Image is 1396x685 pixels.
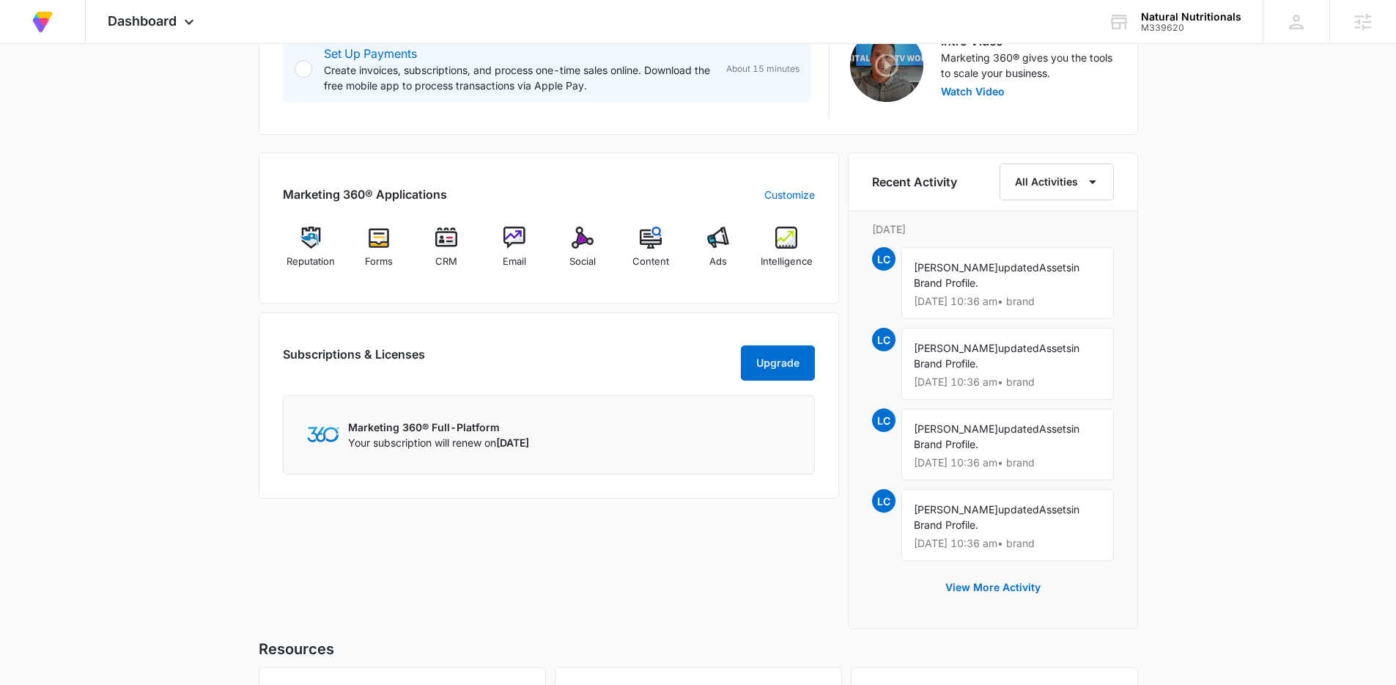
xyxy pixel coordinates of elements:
[487,227,543,279] a: Email
[283,345,425,375] h2: Subscriptions & Licenses
[348,420,529,435] p: Marketing 360® Full-Platform
[287,254,335,269] span: Reputation
[758,227,815,279] a: Intelligence
[555,227,611,279] a: Social
[324,46,417,61] a: Set Up Payments
[1039,503,1071,516] span: Assets
[324,62,714,93] p: Create invoices, subscriptions, and process one-time sales online. Download the free mobile app t...
[931,570,1055,605] button: View More Activity
[503,254,526,269] span: Email
[350,227,407,279] a: Forms
[622,227,679,279] a: Content
[941,50,1114,81] p: Marketing 360® gives you the tools to scale your business.
[914,261,998,274] span: [PERSON_NAME]
[998,422,1039,435] span: updated
[418,227,475,279] a: CRM
[872,328,895,351] span: LC
[496,436,529,449] span: [DATE]
[283,227,339,279] a: Reputation
[259,638,1138,660] h5: Resources
[914,377,1101,387] p: [DATE] 10:36 am • brand
[1141,23,1241,33] div: account id
[914,503,998,516] span: [PERSON_NAME]
[365,254,393,269] span: Forms
[998,342,1039,354] span: updated
[764,187,815,202] a: Customize
[690,227,747,279] a: Ads
[872,221,1114,237] p: [DATE]
[348,435,529,450] p: Your subscription will renew on
[872,247,895,271] span: LC
[435,254,457,269] span: CRM
[1039,422,1071,435] span: Assets
[998,503,1039,516] span: updated
[761,254,813,269] span: Intelligence
[307,427,339,442] img: Marketing 360 Logo
[914,458,1101,468] p: [DATE] 10:36 am • brand
[1039,342,1071,354] span: Assets
[998,261,1039,274] span: updated
[283,186,447,203] h2: Marketing 360® Applications
[29,9,56,35] img: Volusion
[872,173,957,191] h6: Recent Activity
[108,13,177,29] span: Dashboard
[914,538,1101,549] p: [DATE] 10:36 am • brand
[872,409,895,432] span: LC
[914,296,1101,307] p: [DATE] 10:36 am • brand
[569,254,596,269] span: Social
[632,254,669,269] span: Content
[741,345,815,381] button: Upgrade
[941,87,1005,97] button: Watch Video
[1039,261,1071,274] span: Assets
[850,29,923,102] img: Intro Video
[709,254,727,269] span: Ads
[1000,164,1114,200] button: All Activities
[914,342,998,354] span: [PERSON_NAME]
[726,62,799,76] span: About 15 minutes
[1141,11,1241,23] div: account name
[914,422,998,435] span: [PERSON_NAME]
[872,489,895,513] span: LC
